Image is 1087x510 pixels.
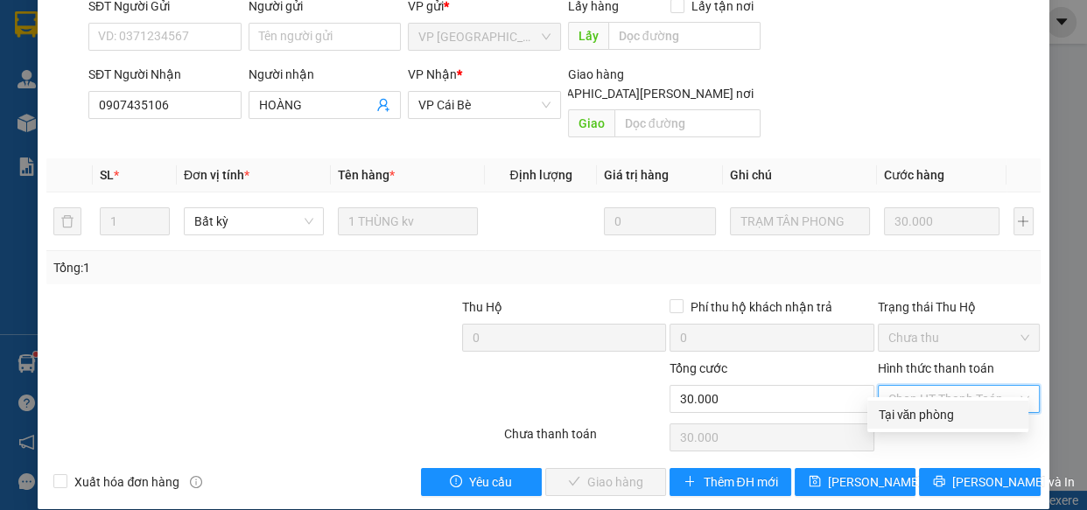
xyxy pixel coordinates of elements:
[608,22,761,50] input: Dọc đường
[67,472,186,492] span: Xuất hóa đơn hàng
[338,207,478,235] input: VD: Bàn, Ghế
[670,361,727,375] span: Tổng cước
[604,207,716,235] input: 0
[545,468,666,496] button: checkGiao hàng
[878,297,1041,317] div: Trạng thái Thu Hộ
[249,65,402,84] div: Người nhận
[502,424,669,455] div: Chưa thanh toán
[88,65,242,84] div: SĐT Người Nhận
[376,98,390,112] span: user-add
[421,468,542,496] button: exclamation-circleYêu cầu
[194,208,313,234] span: Bất kỳ
[418,24,551,50] span: VP Sài Gòn
[53,207,81,235] button: delete
[408,67,457,81] span: VP Nhận
[723,158,877,192] th: Ghi chú
[952,472,1075,492] span: [PERSON_NAME] và In
[888,386,1030,412] span: Chọn HT Thanh Toán
[568,22,608,50] span: Lấy
[703,472,777,492] span: Thêm ĐH mới
[878,405,1018,424] div: Tại văn phòng
[919,468,1040,496] button: printer[PERSON_NAME] và In
[338,168,395,182] span: Tên hàng
[730,207,870,235] input: Ghi Chú
[515,84,761,103] span: [GEOGRAPHIC_DATA][PERSON_NAME] nơi
[100,168,114,182] span: SL
[670,468,790,496] button: plusThêm ĐH mới
[828,472,941,492] span: [PERSON_NAME] đổi
[462,300,502,314] span: Thu Hộ
[568,109,614,137] span: Giao
[684,475,696,489] span: plus
[888,325,1030,351] span: Chưa thu
[450,475,462,489] span: exclamation-circle
[809,475,821,489] span: save
[469,472,512,492] span: Yêu cầu
[568,67,624,81] span: Giao hàng
[184,168,249,182] span: Đơn vị tính
[684,297,839,317] span: Phí thu hộ khách nhận trả
[604,168,669,182] span: Giá trị hàng
[614,109,761,137] input: Dọc đường
[884,207,999,235] input: 0
[878,361,994,375] label: Hình thức thanh toán
[795,468,915,496] button: save[PERSON_NAME] đổi
[884,168,944,182] span: Cước hàng
[1013,207,1034,235] button: plus
[53,258,421,277] div: Tổng: 1
[933,475,945,489] span: printer
[418,92,551,118] span: VP Cái Bè
[509,168,572,182] span: Định lượng
[190,476,202,488] span: info-circle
